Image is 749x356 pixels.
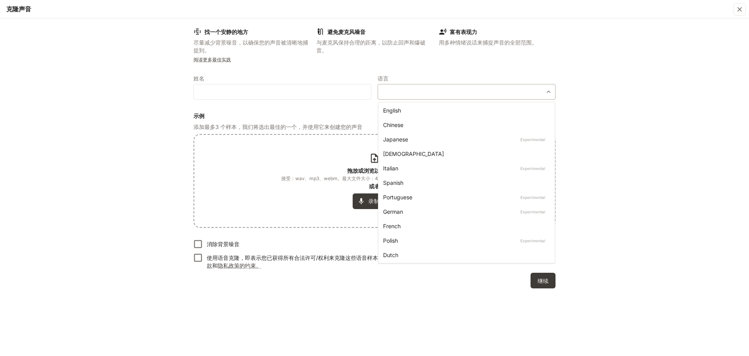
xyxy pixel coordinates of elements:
p: Experimental [519,237,547,244]
div: Japanese [383,135,547,143]
div: Polish [383,236,547,245]
div: Chinese [383,121,547,129]
div: Italian [383,164,547,172]
div: [DEMOGRAPHIC_DATA] [383,150,547,158]
div: German [383,208,547,216]
p: Experimental [519,165,547,172]
div: French [383,222,547,230]
div: Dutch [383,251,547,259]
p: Experimental [519,208,547,215]
div: Portuguese [383,193,547,201]
p: Experimental [519,136,547,143]
div: English [383,106,547,114]
p: Experimental [519,194,547,201]
div: Spanish [383,179,547,187]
